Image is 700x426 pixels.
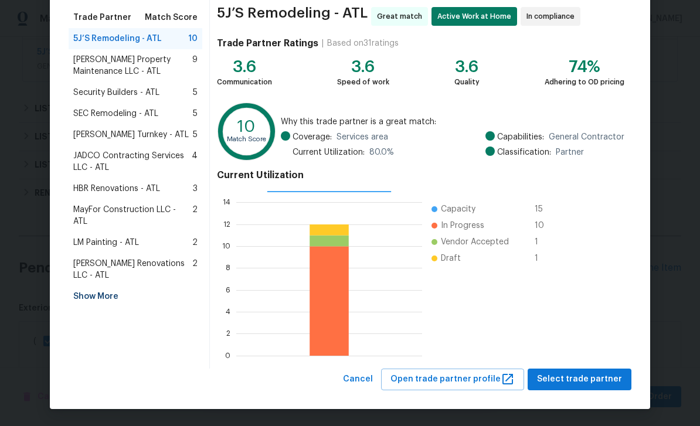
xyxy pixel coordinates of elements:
[437,11,516,22] span: Active Work at Home
[222,243,230,250] text: 10
[369,146,394,158] span: 80.0 %
[535,220,553,231] span: 10
[226,264,230,271] text: 8
[281,116,624,128] span: Why this trade partner is a great match:
[227,136,266,142] text: Match Score
[217,61,272,73] div: 3.6
[337,131,388,143] span: Services area
[441,253,461,264] span: Draft
[556,146,584,158] span: Partner
[192,237,198,248] span: 2
[217,169,624,181] h4: Current Utilization
[226,308,230,315] text: 4
[526,11,579,22] span: In compliance
[390,372,515,387] span: Open trade partner profile
[545,76,624,88] div: Adhering to OD pricing
[73,129,189,141] span: [PERSON_NAME] Turnkey - ATL
[535,253,553,264] span: 1
[73,150,192,173] span: JADCO Contracting Services LLC - ATL
[528,369,631,390] button: Select trade partner
[226,287,230,294] text: 6
[454,61,480,73] div: 3.6
[73,258,192,281] span: [PERSON_NAME] Renovations LLC - ATL
[217,76,272,88] div: Communication
[73,33,162,45] span: 5J’S Remodeling - ATL
[192,204,198,227] span: 2
[497,146,551,158] span: Classification:
[545,61,624,73] div: 74%
[337,76,389,88] div: Speed of work
[535,236,553,248] span: 1
[192,150,198,173] span: 4
[549,131,624,143] span: General Contractor
[193,108,198,120] span: 5
[237,118,256,135] text: 10
[73,12,131,23] span: Trade Partner
[192,54,198,77] span: 9
[226,330,230,337] text: 2
[73,87,159,98] span: Security Builders - ATL
[193,183,198,195] span: 3
[535,203,553,215] span: 15
[73,54,192,77] span: [PERSON_NAME] Property Maintenance LLC - ATL
[217,38,318,49] h4: Trade Partner Ratings
[381,369,524,390] button: Open trade partner profile
[497,131,544,143] span: Capabilities:
[192,258,198,281] span: 2
[225,352,230,359] text: 0
[73,183,160,195] span: HBR Renovations - ATL
[69,286,202,307] div: Show More
[454,76,480,88] div: Quality
[145,12,198,23] span: Match Score
[223,221,230,228] text: 12
[223,199,230,206] text: 14
[188,33,198,45] span: 10
[441,236,509,248] span: Vendor Accepted
[327,38,399,49] div: Based on 31 ratings
[217,7,368,26] span: 5J’S Remodeling - ATL
[193,129,198,141] span: 5
[338,369,378,390] button: Cancel
[343,372,373,387] span: Cancel
[318,38,327,49] div: |
[441,220,484,231] span: In Progress
[73,237,139,248] span: LM Painting - ATL
[537,372,622,387] span: Select trade partner
[377,11,427,22] span: Great match
[73,204,192,227] span: MayFor Construction LLC - ATL
[193,87,198,98] span: 5
[293,131,332,143] span: Coverage:
[73,108,158,120] span: SEC Remodeling - ATL
[293,146,365,158] span: Current Utilization:
[337,61,389,73] div: 3.6
[441,203,475,215] span: Capacity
